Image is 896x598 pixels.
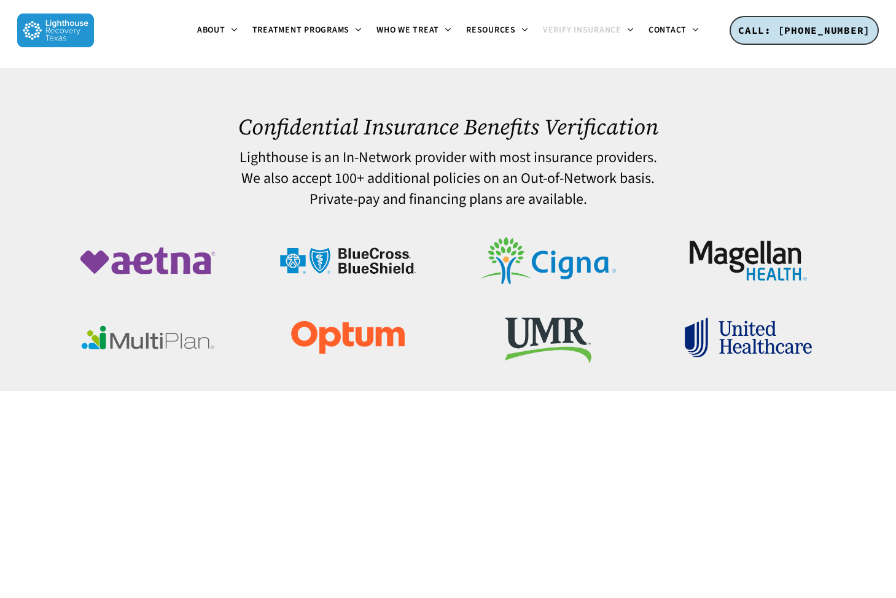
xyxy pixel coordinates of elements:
h4: Lighthouse is an In-Network provider with most insurance providers. [55,150,841,166]
span: Who We Treat [376,24,439,36]
img: Lighthouse Recovery Texas [17,14,94,47]
a: Verify Insurance [536,26,641,36]
span: Contact [649,24,687,36]
span: CALL: [PHONE_NUMBER] [738,24,870,36]
h4: We also accept 100+ additional policies on an Out-of-Network basis. [55,171,841,187]
a: CALL: [PHONE_NUMBER] [730,16,879,45]
a: Who We Treat [369,26,459,36]
a: Contact [641,26,706,36]
span: Resources [466,24,516,36]
h1: Confidential Insurance Benefits Verification [55,114,841,139]
span: About [197,24,225,36]
span: Treatment Programs [252,24,350,36]
h4: Private-pay and financing plans are available. [55,192,841,208]
a: Resources [459,26,536,36]
a: About [190,26,245,36]
span: Verify Insurance [543,24,621,36]
a: Treatment Programs [245,26,370,36]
